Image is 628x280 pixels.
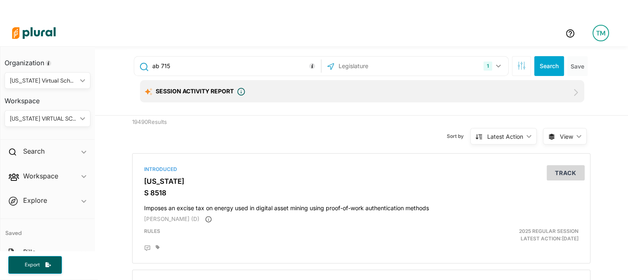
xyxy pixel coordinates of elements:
span: View [560,132,573,141]
div: Latest Action [487,132,523,141]
h2: Workspace [23,171,58,180]
h4: Saved [0,219,95,239]
input: Legislature [338,58,426,74]
span: Sort by [447,133,470,140]
input: Enter keywords, bill # or legislator name [152,58,319,74]
div: Latest Action: [DATE] [436,228,585,242]
div: Introduced [144,166,578,173]
div: 19490 Results [126,116,244,147]
h3: S 8518 [144,189,578,197]
div: TM [592,25,609,41]
span: 2025 Regular Session [519,228,578,234]
img: Logo for Plural [5,19,63,47]
span: Search Filters [517,62,526,69]
div: Add Position Statement [144,245,151,252]
h3: Organization [5,51,90,69]
div: Tooltip anchor [45,59,52,67]
button: Save [567,56,588,76]
a: TM [586,21,616,45]
h2: Explore [23,196,47,205]
h2: Bills [23,247,36,256]
button: Search [534,56,564,76]
h3: [US_STATE] [144,177,578,185]
iframe: Intercom live chat [600,252,620,272]
span: Export [19,261,45,268]
div: Tooltip anchor [308,62,316,70]
button: Track [547,165,585,180]
h3: Workspace [5,89,90,107]
button: 1 [480,58,506,74]
span: Rules [144,228,160,234]
div: 1 [483,62,492,71]
button: Export [8,256,62,274]
div: [US_STATE] Virtual School (FLVS) [10,76,77,85]
h4: Imposes an excise tax on energy used in digital asset mining using proof-of-work authentication m... [144,201,578,212]
h2: Search [23,147,45,156]
span: [PERSON_NAME] (D) [144,216,199,222]
span: Session Activity Report [156,88,234,95]
div: [US_STATE] VIRTUAL SCHOOL [10,114,77,123]
div: Add tags [156,245,160,250]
